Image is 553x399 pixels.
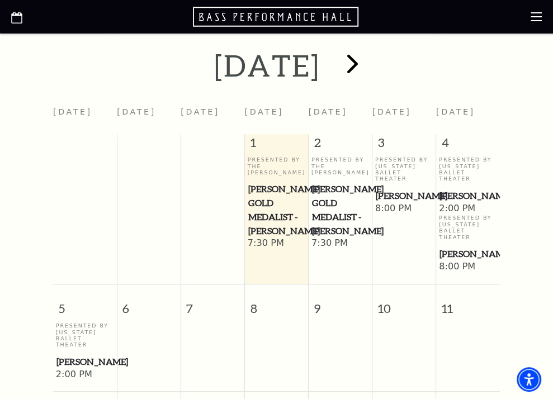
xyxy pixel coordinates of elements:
[311,156,370,175] p: Presented By The [PERSON_NAME]
[193,6,361,28] a: Open this option
[439,261,497,273] span: 8:00 PM
[248,237,306,250] span: 7:30 PM
[53,284,117,323] span: 5
[311,237,370,250] span: 7:30 PM
[372,134,436,156] span: 3
[248,182,305,237] span: [PERSON_NAME] Gold Medalist - [PERSON_NAME]
[436,107,475,116] span: [DATE]
[439,189,497,203] span: [PERSON_NAME]
[245,284,308,323] span: 8
[245,134,308,156] span: 1
[53,101,117,134] th: [DATE]
[372,107,412,116] span: [DATE]
[181,284,244,323] span: 7
[372,284,436,323] span: 10
[439,156,497,182] p: Presented By [US_STATE] Ballet Theater
[375,203,433,215] span: 8:00 PM
[436,134,500,156] span: 4
[56,355,114,369] span: [PERSON_NAME]
[309,134,372,156] span: 2
[330,46,371,85] button: next
[244,107,283,116] span: [DATE]
[309,107,348,116] span: [DATE]
[376,189,433,203] span: [PERSON_NAME]
[11,9,22,25] a: Open this option
[375,156,433,182] p: Presented By [US_STATE] Ballet Theater
[309,284,372,323] span: 9
[436,284,500,323] span: 11
[117,284,181,323] span: 6
[181,101,244,134] th: [DATE]
[439,215,497,240] p: Presented By [US_STATE] Ballet Theater
[439,247,497,261] span: [PERSON_NAME]
[439,203,497,215] span: 2:00 PM
[312,182,369,237] span: [PERSON_NAME] Gold Medalist - [PERSON_NAME]
[117,101,181,134] th: [DATE]
[56,322,114,348] p: Presented By [US_STATE] Ballet Theater
[214,47,320,83] h2: [DATE]
[56,369,114,381] span: 2:00 PM
[248,156,306,175] p: Presented By The [PERSON_NAME]
[517,367,541,392] div: Accessibility Menu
